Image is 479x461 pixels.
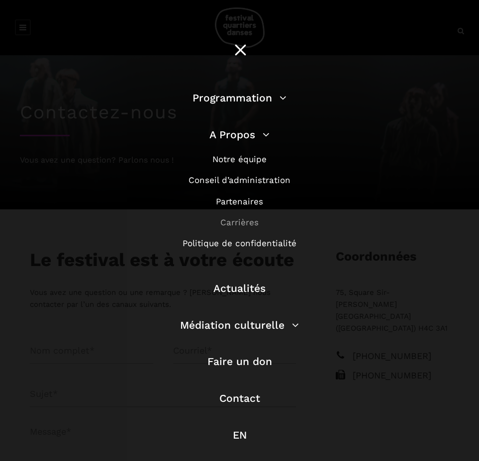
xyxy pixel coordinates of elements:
[183,238,296,248] a: Politique de confidentialité
[212,154,267,164] a: Notre équipe
[189,175,290,185] a: Conseil d’administration
[220,217,259,227] a: Carrières
[207,355,272,368] a: Faire un don
[180,319,299,331] a: Médiation culturelle
[213,282,266,294] a: Actualités
[233,429,247,441] a: EN
[219,392,260,404] a: Contact
[192,92,287,104] a: Programmation
[209,128,270,141] a: A Propos
[216,196,263,206] a: Partenaires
